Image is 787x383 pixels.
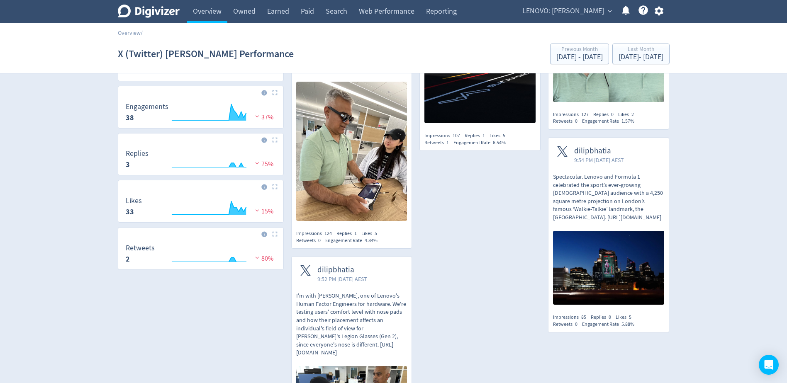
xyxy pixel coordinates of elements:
a: Overview [118,29,141,36]
div: Likes [361,230,382,237]
div: Engagement Rate [325,237,382,244]
span: 9:52 PM [DATE] AEST [317,275,367,283]
svg: Likes 33 [122,197,280,219]
span: / [141,29,143,36]
h1: X (Twitter) [PERSON_NAME] Performance [118,41,294,67]
div: Replies [336,230,361,237]
span: 75% [253,160,273,168]
span: 0 [318,237,321,244]
div: Replies [591,314,616,321]
div: Likes [616,314,636,321]
span: 15% [253,207,273,216]
img: negative-performance.svg [253,113,261,119]
span: 107 [453,132,460,139]
dt: Engagements [126,102,168,112]
div: Retweets [553,118,582,125]
span: 37% [253,113,273,121]
span: dilipbhatia [317,265,367,275]
div: Likes [618,111,638,118]
span: 9:54 PM [DATE] AEST [574,156,624,164]
img: Placeholder [272,137,278,143]
button: Last Month[DATE]- [DATE] [612,44,670,64]
span: 1 [446,139,449,146]
p: I'm with [PERSON_NAME], one of Lenovo's Human Factor Engineers for hardware. We're testing users'... [296,292,407,357]
div: Last Month [619,46,663,53]
svg: Retweets 2 [122,244,280,266]
div: Engagement Rate [453,139,510,146]
span: 1 [354,230,357,237]
div: Replies [465,132,490,139]
p: Spectacular. Lenovo and Formula 1 celebrated the sport’s ever-growing [DEMOGRAPHIC_DATA] audience... [553,173,664,222]
div: Impressions [553,111,593,118]
div: Impressions [296,230,336,237]
span: 0 [575,118,577,124]
img: negative-performance.svg [253,207,261,213]
span: LENOVO: [PERSON_NAME] [522,5,604,18]
img: Placeholder [272,184,278,189]
dt: Likes [126,196,142,206]
div: Replies [593,111,618,118]
span: 85 [581,314,586,320]
span: 5 [375,230,377,237]
div: Previous Month [556,46,603,53]
strong: 33 [126,207,134,217]
img: Placeholder [272,231,278,237]
span: 4.84% [365,237,378,244]
strong: 38 [126,113,134,123]
strong: 3 [126,160,130,170]
span: 124 [324,230,332,237]
dt: Replies [126,149,149,158]
span: 5 [629,314,631,320]
div: Likes [490,132,510,139]
div: Impressions [553,314,591,321]
span: 80% [253,255,273,263]
span: 2 [631,111,634,118]
span: 0 [575,321,577,327]
div: Impressions [424,132,465,139]
span: 0 [609,314,611,320]
div: [DATE] - [DATE] [619,53,663,61]
span: 1.57% [621,118,634,124]
img: negative-performance.svg [253,255,261,261]
span: 6.54% [493,139,506,146]
div: [DATE] - [DATE] [556,53,603,61]
dt: Retweets [126,243,155,253]
img: negative-performance.svg [253,160,261,166]
div: Open Intercom Messenger [759,355,779,375]
span: 5 [503,132,505,139]
span: expand_more [606,7,614,15]
img: Placeholder [272,90,278,95]
div: Retweets [553,321,582,328]
strong: 2 [126,254,130,264]
div: Retweets [424,139,453,146]
div: Engagement Rate [582,321,639,328]
a: dilipbhatia9:54 PM [DATE] AESTSpectacular. Lenovo and Formula 1 celebrated the sport’s ever-growi... [548,138,669,307]
span: 1 [482,132,485,139]
button: Previous Month[DATE] - [DATE] [550,44,609,64]
span: 0 [611,111,614,118]
div: Retweets [296,237,325,244]
span: 5.88% [621,321,634,327]
svg: Replies 3 [122,150,280,172]
button: LENOVO: [PERSON_NAME] [519,5,614,18]
svg: Engagements 38 [122,103,280,125]
span: 127 [581,111,589,118]
div: Engagement Rate [582,118,639,125]
span: dilipbhatia [574,146,624,156]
